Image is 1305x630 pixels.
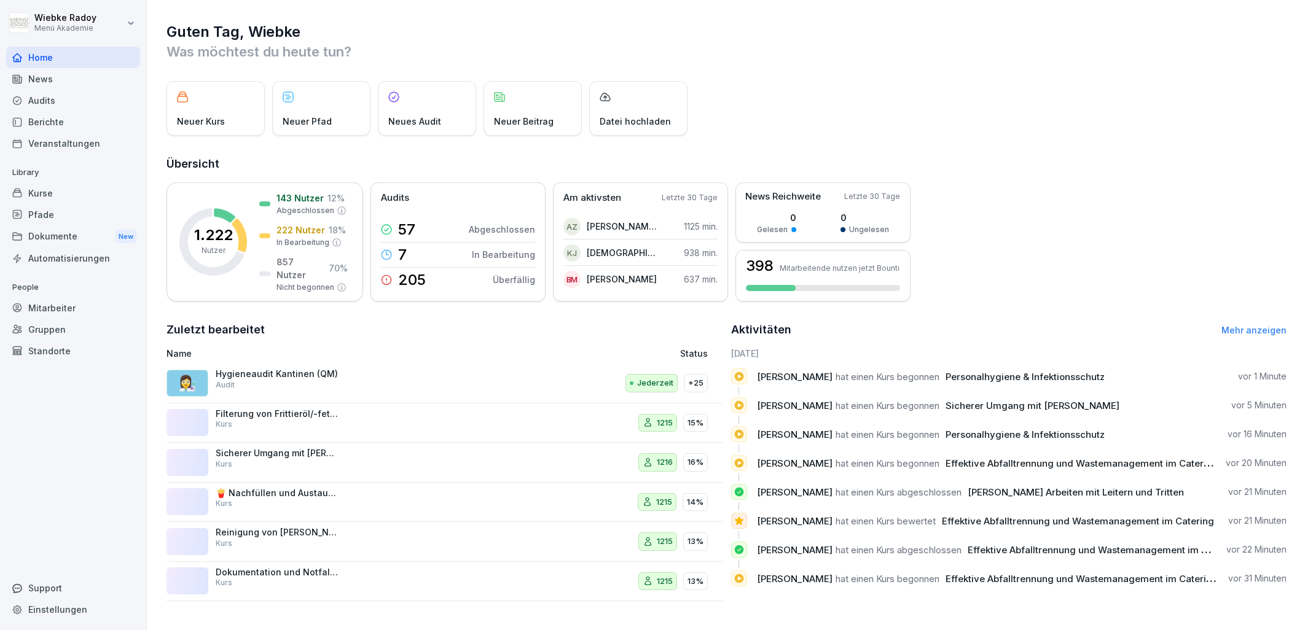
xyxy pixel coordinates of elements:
[167,443,723,483] a: Sicherer Umgang mit [PERSON_NAME]Kurs121616%
[757,371,833,383] span: [PERSON_NAME]
[472,248,535,261] p: In Bearbeitung
[946,573,1218,585] span: Effektive Abfalltrennung und Wastemanagement im Catering
[276,282,334,293] p: Nicht begonnen
[657,417,673,429] p: 1215
[1228,428,1287,440] p: vor 16 Minuten
[469,223,535,236] p: Abgeschlossen
[216,448,339,459] p: Sicherer Umgang mit [PERSON_NAME]
[216,538,232,549] p: Kurs
[968,486,1184,498] span: [PERSON_NAME] Arbeiten mit Leitern und Tritten
[836,515,936,527] span: hat einen Kurs bewertet
[836,457,939,469] span: hat einen Kurs begonnen
[216,527,339,538] p: Reinigung von [PERSON_NAME] und Dunstabzugshauben
[6,163,140,182] p: Library
[687,496,703,508] p: 14%
[6,111,140,133] a: Berichte
[167,403,723,443] a: Filterung von Frittieröl/-fett - STANDARD ohne VitoKurs121515%
[836,400,939,411] span: hat einen Kurs begonnen
[563,191,621,205] p: Am aktivsten
[757,573,833,585] span: [PERSON_NAME]
[6,133,140,154] div: Veranstaltungen
[178,372,197,394] p: 👩‍🔬
[177,115,225,128] p: Neuer Kurs
[946,400,1119,411] span: Sicherer Umgang mit [PERSON_NAME]
[276,255,325,281] p: 857 Nutzer
[6,47,140,68] a: Home
[841,211,889,224] p: 0
[167,321,723,338] h2: Zuletzt bearbeitet
[757,486,833,498] span: [PERSON_NAME]
[968,544,1240,556] span: Effektive Abfalltrennung und Wastemanagement im Catering
[398,273,426,287] p: 205
[688,575,703,588] p: 13%
[637,377,673,389] p: Jederzeit
[6,319,140,340] div: Gruppen
[167,562,723,602] a: Dokumentation und Notfallmaßnahmen bei FritteusenKurs121513%
[398,222,415,237] p: 57
[6,577,140,599] div: Support
[688,456,703,469] p: 16%
[757,457,833,469] span: [PERSON_NAME]
[167,42,1287,61] p: Was möchtest du heute tun?
[34,13,96,23] p: Wiebke Radoy
[657,575,673,588] p: 1215
[276,224,325,236] p: 222 Nutzer
[167,364,723,403] a: 👩‍🔬Hygieneaudit Kantinen (QM)AuditJederzeit+25
[563,271,581,288] div: BM
[216,577,232,588] p: Kurs
[757,400,833,411] span: [PERSON_NAME]
[745,190,821,204] p: News Reichweite
[6,182,140,204] a: Kurse
[6,68,140,90] a: News
[276,192,324,204] p: 143 Nutzer
[493,273,535,286] p: Überfällig
[849,224,889,235] p: Ungelesen
[388,115,441,128] p: Neues Audit
[836,371,939,383] span: hat einen Kurs begonnen
[216,567,339,578] p: Dokumentation und Notfallmaßnahmen bei Fritteusen
[946,429,1105,440] span: Personalhygiene & Infektionsschutz
[6,297,140,319] a: Mitarbeiter
[656,496,672,508] p: 1215
[836,544,962,556] span: hat einen Kurs abgeschlossen
[216,368,339,379] p: Hygieneaudit Kantinen (QM)
[563,244,581,262] div: KJ
[662,192,718,203] p: Letzte 30 Tage
[1221,325,1287,335] a: Mehr anzeigen
[684,273,718,286] p: 637 min.
[680,347,708,360] p: Status
[283,115,332,128] p: Neuer Pfad
[684,246,718,259] p: 938 min.
[6,599,140,620] a: Einstellungen
[1231,399,1287,411] p: vor 5 Minuten
[6,90,140,111] a: Audits
[946,371,1105,383] span: Personalhygiene & Infektionsschutz
[688,535,703,548] p: 13%
[600,115,671,128] p: Datei hochladen
[6,204,140,225] a: Pfade
[6,340,140,362] a: Standorte
[757,211,796,224] p: 0
[167,155,1287,173] h2: Übersicht
[327,192,345,204] p: 12 %
[1226,457,1287,469] p: vor 20 Minuten
[587,273,657,286] p: [PERSON_NAME]
[688,377,703,389] p: +25
[194,228,233,243] p: 1.222
[216,459,232,470] p: Kurs
[381,191,409,205] p: Audits
[6,247,140,269] a: Automatisierungen
[1238,370,1287,383] p: vor 1 Minute
[942,515,1214,527] span: Effektive Abfalltrennung und Wastemanagement im Catering
[329,224,346,236] p: 18 %
[587,220,657,233] p: [PERSON_NAME] Zsarta
[836,573,939,585] span: hat einen Kurs begonnen
[657,456,673,469] p: 1216
[216,488,339,499] p: 🍟 Nachfüllen und Austausch des Frittieröl/-fettes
